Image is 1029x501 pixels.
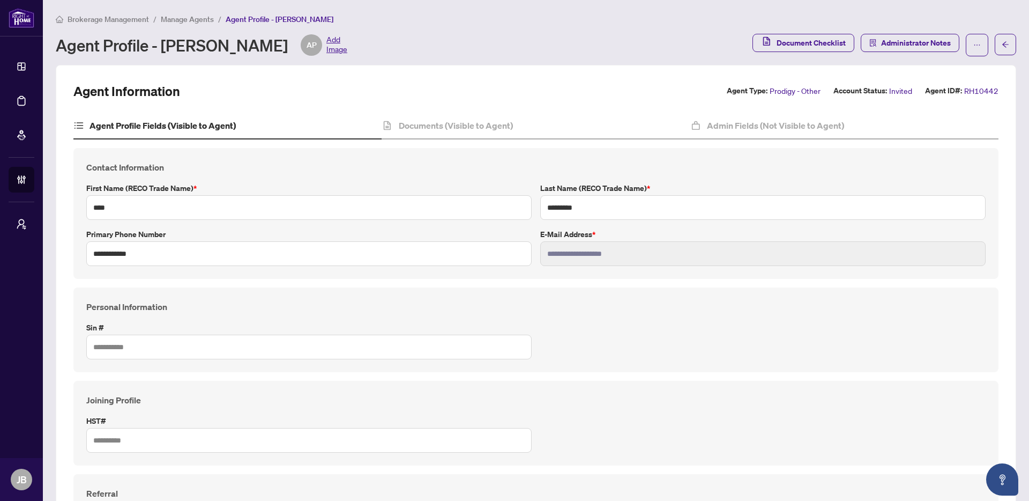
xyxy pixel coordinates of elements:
[727,85,767,97] label: Agent Type:
[218,13,221,25] li: /
[540,229,986,240] label: E-mail Address
[307,39,317,51] span: AP
[861,34,959,52] button: Administrator Notes
[86,182,532,194] label: First Name (RECO Trade Name)
[770,85,821,97] span: Prodigy - Other
[17,472,27,487] span: JB
[925,85,962,97] label: Agent ID#:
[226,14,333,24] span: Agent Profile - [PERSON_NAME]
[707,119,844,132] h4: Admin Fields (Not Visible to Agent)
[56,16,63,23] span: home
[56,34,347,56] div: Agent Profile - [PERSON_NAME]
[73,83,180,100] h2: Agent Information
[90,119,236,132] h4: Agent Profile Fields (Visible to Agent)
[86,229,532,240] label: Primary Phone Number
[889,85,912,97] span: Invited
[752,34,854,52] button: Document Checklist
[86,322,532,334] label: Sin #
[153,13,156,25] li: /
[777,34,846,51] span: Document Checklist
[399,119,513,132] h4: Documents (Visible to Agent)
[986,463,1018,496] button: Open asap
[86,487,986,500] h4: Referral
[9,8,34,28] img: logo
[869,39,877,47] span: solution
[964,85,998,97] span: RH10442
[68,14,149,24] span: Brokerage Management
[1002,41,1009,48] span: arrow-left
[833,85,887,97] label: Account Status:
[86,300,986,313] h4: Personal Information
[881,34,951,51] span: Administrator Notes
[86,161,986,174] h4: Contact Information
[161,14,214,24] span: Manage Agents
[973,41,981,49] span: ellipsis
[16,219,27,230] span: user-switch
[86,415,532,427] label: HST#
[86,394,986,407] h4: Joining Profile
[540,182,986,194] label: Last Name (RECO Trade Name)
[326,34,347,56] span: Add Image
